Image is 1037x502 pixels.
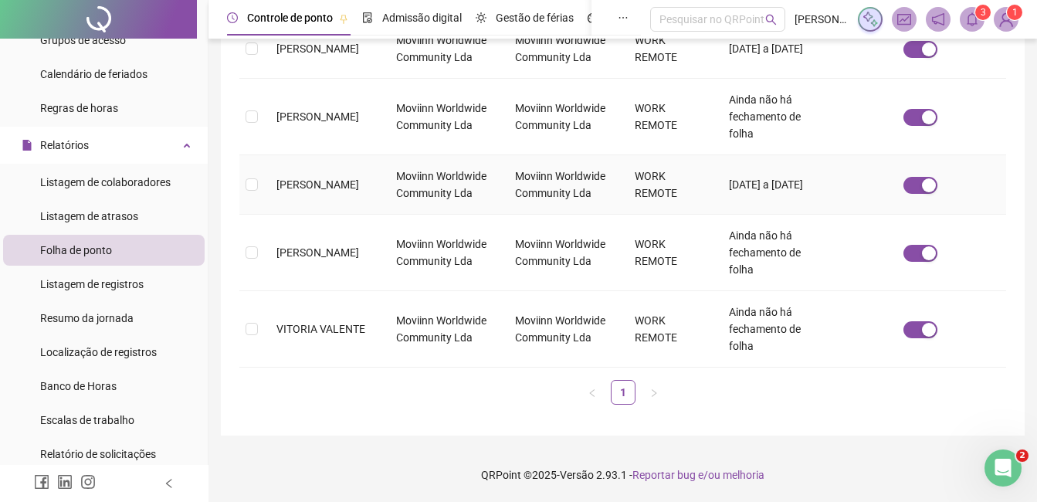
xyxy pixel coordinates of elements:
td: Moviinn Worldwide Community Lda [384,155,503,215]
span: Relatórios [40,139,89,151]
span: right [649,388,659,398]
td: WORK REMOTE [622,291,717,368]
li: 1 [611,380,635,405]
td: WORK REMOTE [622,79,717,155]
span: ellipsis [618,12,629,23]
span: Ainda não há fechamento de folha [729,93,801,140]
td: Moviinn Worldwide Community Lda [503,155,622,215]
span: [PERSON_NAME] [276,42,359,55]
span: 2 [1016,449,1029,462]
span: sun [476,12,486,23]
span: Listagem de registros [40,278,144,290]
span: 3 [981,7,986,18]
span: VITORIA VALENTE [276,323,365,335]
span: 1 [1012,7,1018,18]
img: 79746 [995,8,1018,31]
span: [PERSON_NAME] [276,110,359,123]
td: WORK REMOTE [622,155,717,215]
span: Folha de ponto [40,244,112,256]
span: Ainda não há fechamento de folha [729,306,801,352]
td: Moviinn Worldwide Community Lda [384,215,503,291]
button: left [580,380,605,405]
span: file-done [362,12,373,23]
span: Regras de horas [40,102,118,114]
button: right [642,380,666,405]
span: facebook [34,474,49,490]
span: Ainda não há fechamento de folha [729,229,801,276]
span: Calendário de feriados [40,68,147,80]
span: [PERSON_NAME] [276,246,359,259]
td: Moviinn Worldwide Community Lda [384,19,503,79]
span: instagram [80,474,96,490]
span: Gestão de férias [496,12,574,24]
span: fund [897,12,911,26]
span: search [765,14,777,25]
li: Próxima página [642,380,666,405]
td: Moviinn Worldwide Community Lda [384,291,503,368]
span: [PERSON_NAME] - CS [795,11,849,28]
iframe: Intercom live chat [984,449,1022,487]
span: bell [965,12,979,26]
span: clock-circle [227,12,238,23]
td: Moviinn Worldwide Community Lda [503,19,622,79]
span: Listagem de colaboradores [40,176,171,188]
li: Página anterior [580,380,605,405]
sup: 3 [975,5,991,20]
span: Resumo da jornada [40,312,134,324]
span: Reportar bug e/ou melhoria [632,469,764,481]
span: linkedin [57,474,73,490]
span: Listagem de atrasos [40,210,138,222]
sup: Atualize o seu contato no menu Meus Dados [1007,5,1022,20]
a: 1 [612,381,635,404]
td: [DATE] a [DATE] [717,155,835,215]
span: Grupos de acesso [40,34,126,46]
td: [DATE] a [DATE] [717,19,835,79]
td: Moviinn Worldwide Community Lda [503,215,622,291]
span: Controle de ponto [247,12,333,24]
span: notification [931,12,945,26]
td: WORK REMOTE [622,19,717,79]
span: Banco de Horas [40,380,117,392]
span: Localização de registros [40,346,157,358]
span: dashboard [588,12,598,23]
td: Moviinn Worldwide Community Lda [384,79,503,155]
td: WORK REMOTE [622,215,717,291]
span: pushpin [339,14,348,23]
span: left [588,388,597,398]
td: Moviinn Worldwide Community Lda [503,291,622,368]
td: Moviinn Worldwide Community Lda [503,79,622,155]
span: [PERSON_NAME] [276,178,359,191]
img: sparkle-icon.fc2bf0ac1784a2077858766a79e2daf3.svg [862,11,879,28]
span: Versão [560,469,594,481]
span: Escalas de trabalho [40,414,134,426]
span: left [164,478,175,489]
footer: QRPoint © 2025 - 2.93.1 - [208,448,1037,502]
span: file [22,140,32,151]
span: Relatório de solicitações [40,448,156,460]
span: Admissão digital [382,12,462,24]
